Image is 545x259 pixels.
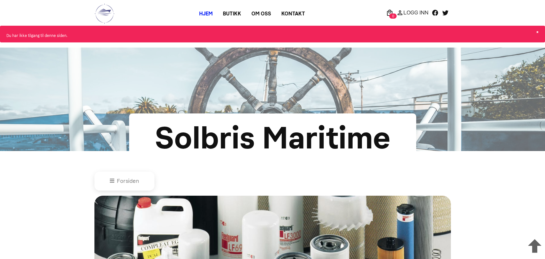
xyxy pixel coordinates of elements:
[94,172,451,190] nav: breadcrumb
[276,8,310,20] a: Kontakt
[389,13,397,19] span: 0
[530,26,545,39] button: Close
[536,30,539,34] span: ×
[94,3,115,24] img: logo
[395,9,430,16] a: Logg Inn
[246,8,276,20] a: Om oss
[150,115,395,161] div: Solbris Maritime
[110,178,139,184] a: Forsiden
[384,9,395,16] a: 0
[218,8,246,20] a: Butikk
[194,8,218,20] a: Hjem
